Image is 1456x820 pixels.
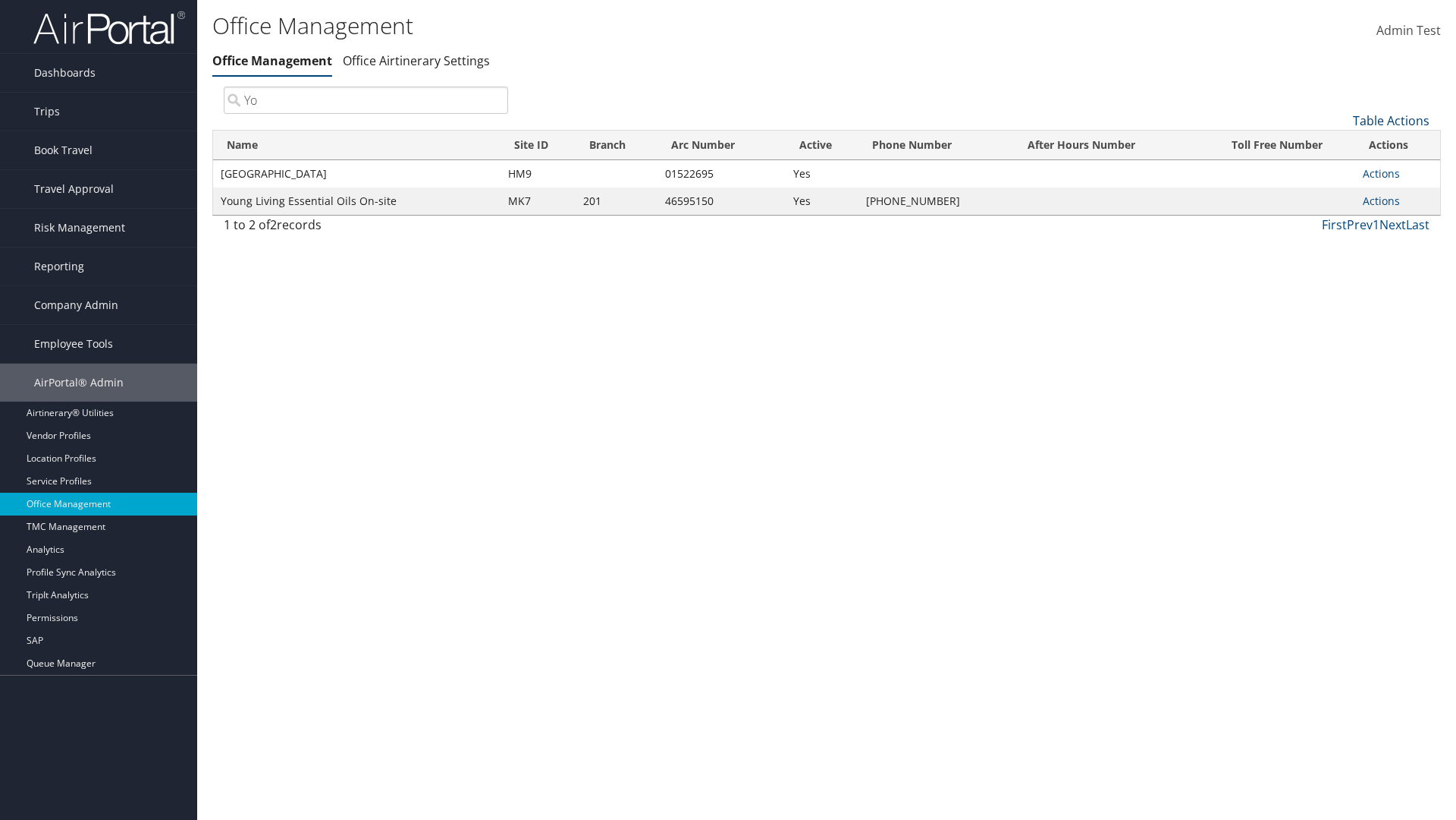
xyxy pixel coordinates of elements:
input: Search [224,87,508,114]
th: Arc Number: activate to sort column ascending [657,131,786,160]
td: Young Living Essential Oils On-site [213,188,500,215]
td: HM9 [500,160,576,188]
span: Company Admin [34,286,118,324]
span: Risk Management [34,209,125,247]
span: Admin Test [1376,22,1441,39]
td: 01522695 [657,160,786,188]
th: Phone Number: activate to sort column ascending [858,131,1014,160]
span: Dashboards [34,54,96,92]
th: Active: activate to sort column ascending [786,131,859,160]
a: Admin Test [1376,8,1441,55]
a: First [1322,216,1347,233]
td: Yes [786,160,859,188]
a: Actions [1363,166,1400,181]
th: Site ID: activate to sort column ascending [500,131,576,160]
a: Next [1379,216,1406,233]
span: Employee Tools [34,325,113,363]
td: MK7 [500,188,576,215]
th: Actions [1355,131,1440,160]
span: Trips [34,93,60,131]
div: 1 to 2 of records [224,216,508,241]
img: airportal-logo.png [33,10,185,46]
span: 2 [270,216,277,233]
th: Branch: activate to sort column ascending [576,131,657,160]
span: Travel Approval [34,170,114,208]
span: AirPortal® Admin [34,364,124,402]
th: Name: activate to sort column ascending [213,131,500,160]
a: Prev [1347,216,1373,233]
a: Office Management [212,52,332,69]
th: Toll Free Number: activate to sort column ascending [1218,131,1355,160]
a: Table Actions [1353,112,1429,129]
h1: Office Management [212,10,1031,42]
span: Reporting [34,248,84,285]
a: Office Airtinerary Settings [343,52,490,69]
td: 201 [576,188,657,215]
span: Book Travel [34,131,93,169]
td: [PHONE_NUMBER] [858,188,1014,215]
a: 1 [1373,216,1379,233]
td: [GEOGRAPHIC_DATA] [213,160,500,188]
a: Last [1406,216,1429,233]
a: Actions [1363,194,1400,208]
th: After Hours Number: activate to sort column ascending [1014,131,1218,160]
td: Yes [786,188,859,215]
td: 46595150 [657,188,786,215]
